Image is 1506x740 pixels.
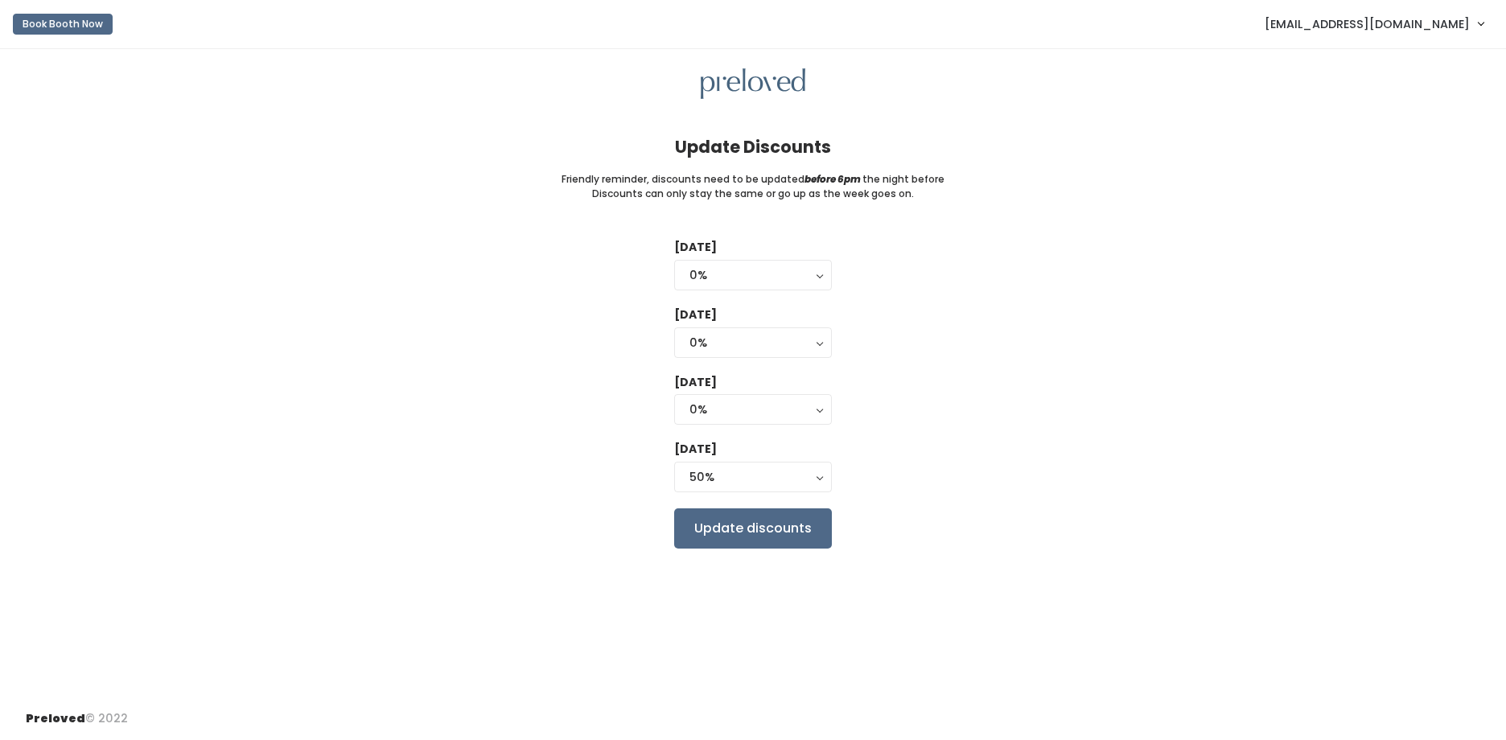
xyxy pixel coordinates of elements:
[13,14,113,35] button: Book Booth Now
[674,239,717,256] label: [DATE]
[674,462,832,492] button: 50%
[1249,6,1500,41] a: [EMAIL_ADDRESS][DOMAIN_NAME]
[674,394,832,425] button: 0%
[804,172,861,186] i: before 6pm
[689,334,817,351] div: 0%
[689,401,817,418] div: 0%
[675,138,831,156] h4: Update Discounts
[26,710,85,726] span: Preloved
[674,306,717,323] label: [DATE]
[689,468,817,486] div: 50%
[674,374,717,391] label: [DATE]
[674,441,717,458] label: [DATE]
[592,187,914,201] small: Discounts can only stay the same or go up as the week goes on.
[674,260,832,290] button: 0%
[689,266,817,284] div: 0%
[13,6,113,42] a: Book Booth Now
[562,172,944,187] small: Friendly reminder, discounts need to be updated the night before
[701,68,805,100] img: preloved logo
[674,508,832,549] input: Update discounts
[26,697,128,727] div: © 2022
[674,327,832,358] button: 0%
[1265,15,1470,33] span: [EMAIL_ADDRESS][DOMAIN_NAME]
